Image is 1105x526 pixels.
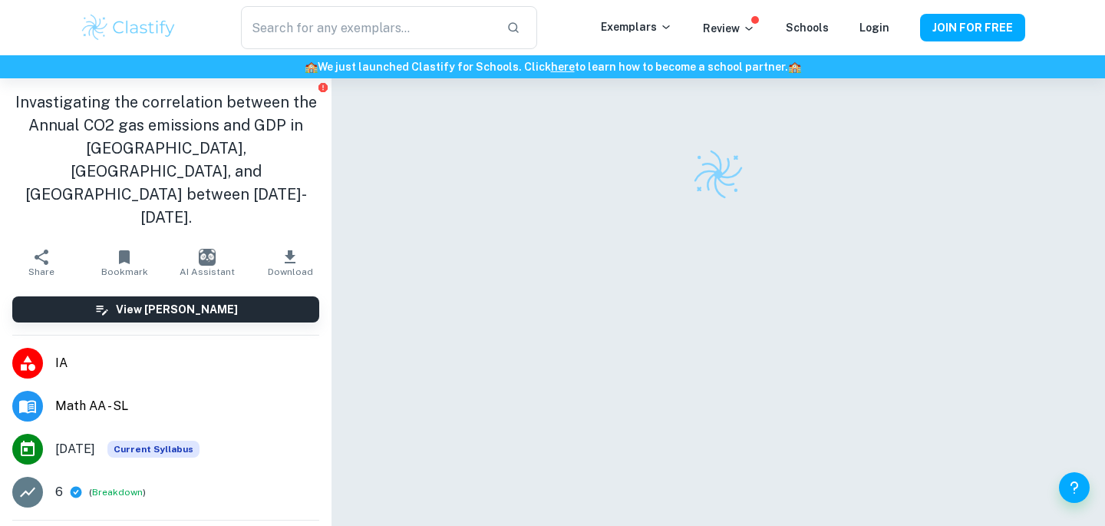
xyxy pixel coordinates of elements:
span: Share [28,266,54,277]
p: Review [703,20,755,37]
button: Bookmark [83,241,166,284]
h6: View [PERSON_NAME] [116,301,238,318]
p: Exemplars [601,18,672,35]
span: 🏫 [305,61,318,73]
span: IA [55,354,319,372]
span: 🏫 [788,61,801,73]
span: Current Syllabus [107,441,200,458]
p: 6 [55,483,63,501]
button: Report issue [317,81,328,93]
img: Clastify logo [80,12,177,43]
a: Schools [786,22,829,34]
button: JOIN FOR FREE [920,14,1025,41]
div: This exemplar is based on the current syllabus. Feel free to refer to it for inspiration/ideas wh... [107,441,200,458]
button: View [PERSON_NAME] [12,296,319,323]
button: Help and Feedback [1059,472,1090,503]
img: Clastify logo [691,147,745,201]
button: AI Assistant [166,241,249,284]
span: [DATE] [55,440,95,458]
span: Math AA - SL [55,397,319,415]
input: Search for any exemplars... [241,6,494,49]
button: Download [249,241,331,284]
h6: We just launched Clastify for Schools. Click to learn how to become a school partner. [3,58,1102,75]
a: here [551,61,575,73]
h1: Invastigating the correlation between the Annual CO2 gas emissions and GDP in [GEOGRAPHIC_DATA], ... [12,91,319,229]
span: AI Assistant [180,266,235,277]
span: Download [268,266,313,277]
span: ( ) [89,485,146,500]
a: Login [859,22,889,34]
span: Bookmark [101,266,148,277]
img: AI Assistant [199,249,216,266]
button: Breakdown [92,485,143,499]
